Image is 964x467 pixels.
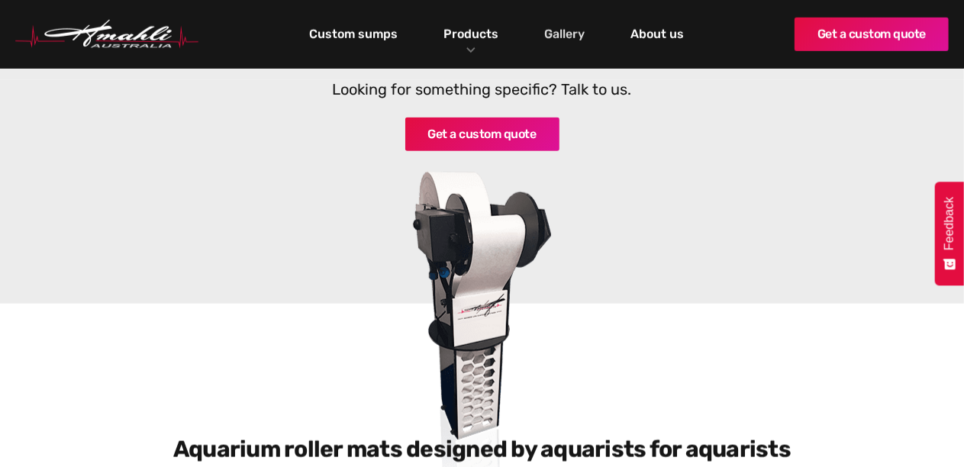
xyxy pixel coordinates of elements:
[405,118,559,151] a: Get a custom quote
[305,21,401,47] a: Custom sumps
[627,21,688,47] a: About us
[935,182,964,285] button: Feedback - Show survey
[795,18,949,51] a: Get a custom quote
[189,80,776,98] h5: Looking for something specific? Talk to us.
[15,20,198,49] img: Hmahli Australia Logo
[943,197,956,250] span: Feedback
[440,23,502,45] a: Products
[15,20,198,49] a: home
[540,21,588,47] a: Gallery
[88,436,877,463] h3: Aquarium roller mats designed by aquarists for aquarists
